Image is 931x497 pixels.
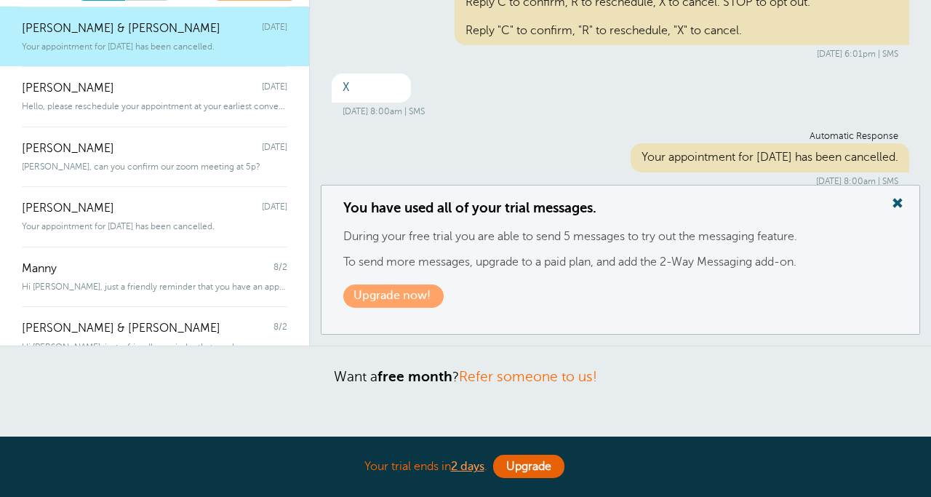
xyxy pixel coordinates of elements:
[262,81,287,95] span: [DATE]
[343,176,898,186] div: [DATE] 8:00am | SMS
[22,202,114,215] span: [PERSON_NAME]
[343,49,898,59] div: [DATE] 6:01pm | SMS
[22,322,220,335] span: [PERSON_NAME] & [PERSON_NAME]
[343,255,898,269] p: To send more messages, upgrade to a paid plan, and add the 2-Way Messaging add-on.
[22,221,215,231] span: Your appointment for [DATE] has been cancelled.
[262,202,287,215] span: [DATE]
[22,22,220,36] span: [PERSON_NAME] & [PERSON_NAME]
[343,200,898,216] h3: You have used all of your trial messages.
[459,369,597,384] a: Refer someone to us!
[22,282,287,292] span: Hi [PERSON_NAME], just a friendly reminder that you have an appointment with [PERSON_NAME]
[262,22,287,36] span: [DATE]
[22,262,57,276] span: Manny
[273,322,287,335] span: 8/2
[102,451,829,482] div: Your trial ends in .
[631,143,909,172] div: Your appointment for [DATE] has been cancelled.
[22,81,114,95] span: [PERSON_NAME]
[343,106,898,116] div: [DATE] 8:00am | SMS
[451,460,484,473] a: 2 days
[22,162,260,172] span: [PERSON_NAME], can you confirm our zoom meeting at 5p?
[273,262,287,276] span: 8/2
[22,142,114,156] span: [PERSON_NAME]
[343,285,444,307] a: Upgrade now!
[343,230,898,244] p: During your free trial you are able to send 5 messages to try out the messaging feature.
[493,455,564,478] a: Upgrade
[332,73,411,102] div: X
[262,142,287,156] span: [DATE]
[22,41,215,52] span: Your appointment for [DATE] has been cancelled.
[343,131,898,142] div: Automatic Response
[22,342,287,352] span: Hi [PERSON_NAME], just a friendly reminder that you have an appointment with [PERSON_NAME]
[22,101,287,111] span: Hello, please reschedule your appointment at your earliest convenience usin
[377,369,452,384] strong: free month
